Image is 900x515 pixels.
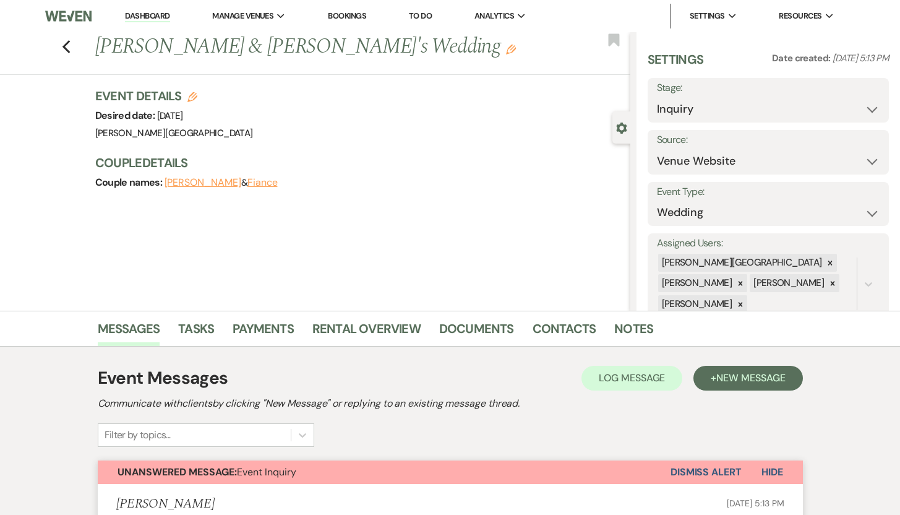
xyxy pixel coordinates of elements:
a: Rental Overview [312,319,421,346]
a: Payments [233,319,294,346]
h2: Communicate with clients by clicking "New Message" or replying to an existing message thread. [98,396,803,411]
div: [PERSON_NAME] [750,274,826,292]
button: Edit [506,43,516,54]
button: Unanswered Message:Event Inquiry [98,461,671,484]
button: Log Message [581,366,682,391]
label: Stage: [657,79,880,97]
a: Bookings [328,11,366,21]
button: Hide [742,461,803,484]
h1: Event Messages [98,365,228,391]
a: Notes [614,319,653,346]
a: Dashboard [125,11,169,22]
h3: Settings [648,51,704,78]
label: Source: [657,131,880,149]
span: Desired date: [95,109,157,122]
div: Filter by topics... [105,428,171,443]
span: [DATE] 5:13 PM [727,498,784,509]
span: Analytics [474,10,514,22]
span: Couple names: [95,176,165,189]
a: Contacts [533,319,596,346]
a: To Do [409,11,432,21]
strong: Unanswered Message: [118,465,237,478]
button: +New Message [693,366,802,391]
span: Resources [779,10,821,22]
span: Settings [690,10,725,22]
div: [PERSON_NAME] [658,295,734,313]
span: Date created: [772,52,833,64]
span: New Message [716,371,785,384]
button: Dismiss Alert [671,461,742,484]
span: Manage Venues [212,10,273,22]
div: [PERSON_NAME] [658,274,734,292]
div: [PERSON_NAME][GEOGRAPHIC_DATA] [658,254,824,272]
a: Messages [98,319,160,346]
button: [PERSON_NAME] [165,178,241,188]
button: Fiance [247,178,278,188]
a: Documents [439,319,514,346]
span: [DATE] [157,110,183,122]
h1: [PERSON_NAME] & [PERSON_NAME]'s Wedding [95,32,518,62]
span: [PERSON_NAME][GEOGRAPHIC_DATA] [95,127,253,139]
a: Tasks [178,319,214,346]
label: Assigned Users: [657,235,880,253]
label: Event Type: [657,183,880,201]
span: Hide [761,465,783,478]
h3: Event Details [95,87,253,105]
span: Log Message [599,371,665,384]
img: Weven Logo [45,3,92,29]
button: Close lead details [616,121,627,133]
h3: Couple Details [95,154,618,171]
span: Event Inquiry [118,465,296,478]
span: & [165,176,278,189]
span: [DATE] 5:13 PM [833,52,889,64]
h5: [PERSON_NAME] [116,496,215,512]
